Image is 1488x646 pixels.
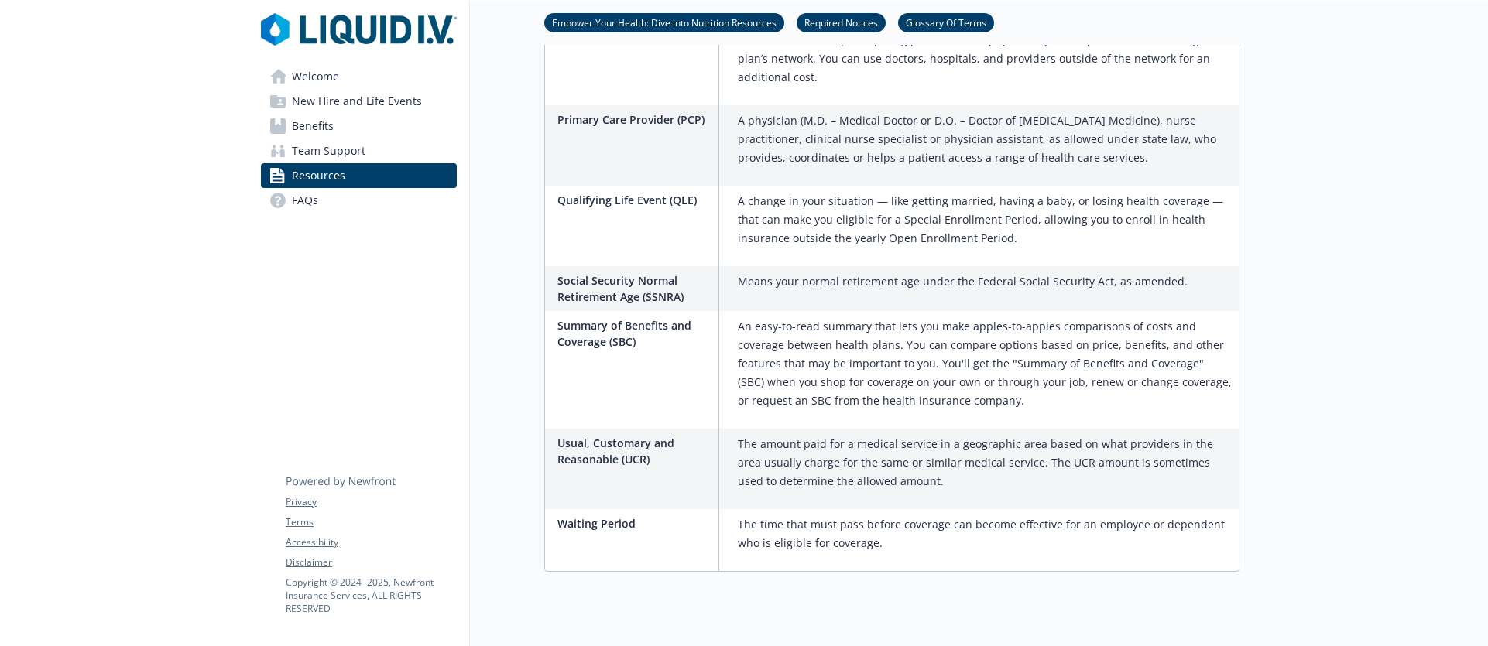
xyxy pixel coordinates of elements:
[898,15,994,29] a: Glossary Of Terms
[738,272,1188,291] p: Means your normal retirement age under the Federal Social Security Act, as amended.
[286,535,456,549] a: Accessibility
[292,114,334,138] span: Benefits
[286,555,456,569] a: Disclaimer
[557,272,712,305] p: Social Security Normal Retirement Age (SSNRA)
[797,15,886,29] a: Required Notices
[544,15,784,29] a: Empower Your Health: Dive into Nutrition Resources
[738,435,1233,490] p: The amount paid for a medical service in a geographic area based on what providers in the area us...
[557,435,712,467] p: Usual, Customary and Reasonable (UCR)
[292,64,339,89] span: Welcome
[292,188,318,213] span: FAQs
[557,515,712,531] p: Waiting Period
[286,495,456,509] a: Privacy
[557,192,712,208] p: Qualifying Life Event (QLE)
[261,163,457,188] a: Resources
[286,515,456,529] a: Terms
[261,138,457,163] a: Team Support
[557,317,712,350] p: Summary of Benefits and Coverage (SBC)
[292,138,365,163] span: Team Support
[261,89,457,114] a: New Hire and Life Events
[738,515,1233,552] p: The time that must pass before coverage can become effective for an employee or dependent who is ...
[738,317,1233,410] p: An easy-to-read summary that lets you make apples-to-apples comparisons of costs and coverage bet...
[286,576,456,615] p: Copyright © 2024 - 2025 , Newfront Insurance Services, ALL RIGHTS RESERVED
[261,188,457,213] a: FAQs
[738,192,1233,248] p: A change in your situation — like getting married, having a baby, or losing health coverage — tha...
[261,114,457,138] a: Benefits
[738,12,1233,87] p: A type of health plan that contracts with medical providers, such as hospitals and doctors, to cr...
[292,163,345,188] span: Resources
[261,64,457,89] a: Welcome
[292,89,422,114] span: New Hire and Life Events
[557,111,712,128] p: Primary Care Provider (PCP)
[738,111,1233,167] p: A physician (M.D. – Medical Doctor or D.O. – Doctor of [MEDICAL_DATA] Medicine), nurse practition...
